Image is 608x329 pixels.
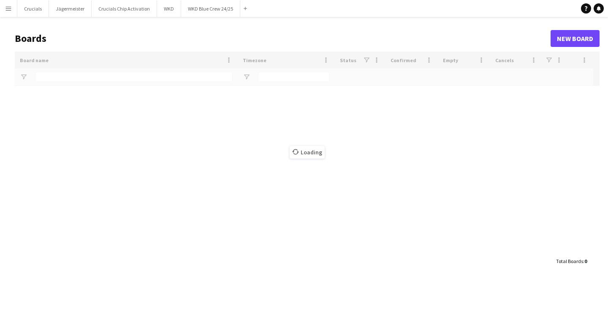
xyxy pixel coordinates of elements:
[49,0,92,17] button: Jägermeister
[157,0,181,17] button: WKD
[584,258,587,264] span: 0
[15,32,551,45] h1: Boards
[17,0,49,17] button: Crucials
[551,30,600,47] a: New Board
[290,146,325,159] span: Loading
[181,0,240,17] button: WKD Blue Crew 24/25
[92,0,157,17] button: Crucials Chip Activation
[556,253,587,269] div: :
[556,258,583,264] span: Total Boards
